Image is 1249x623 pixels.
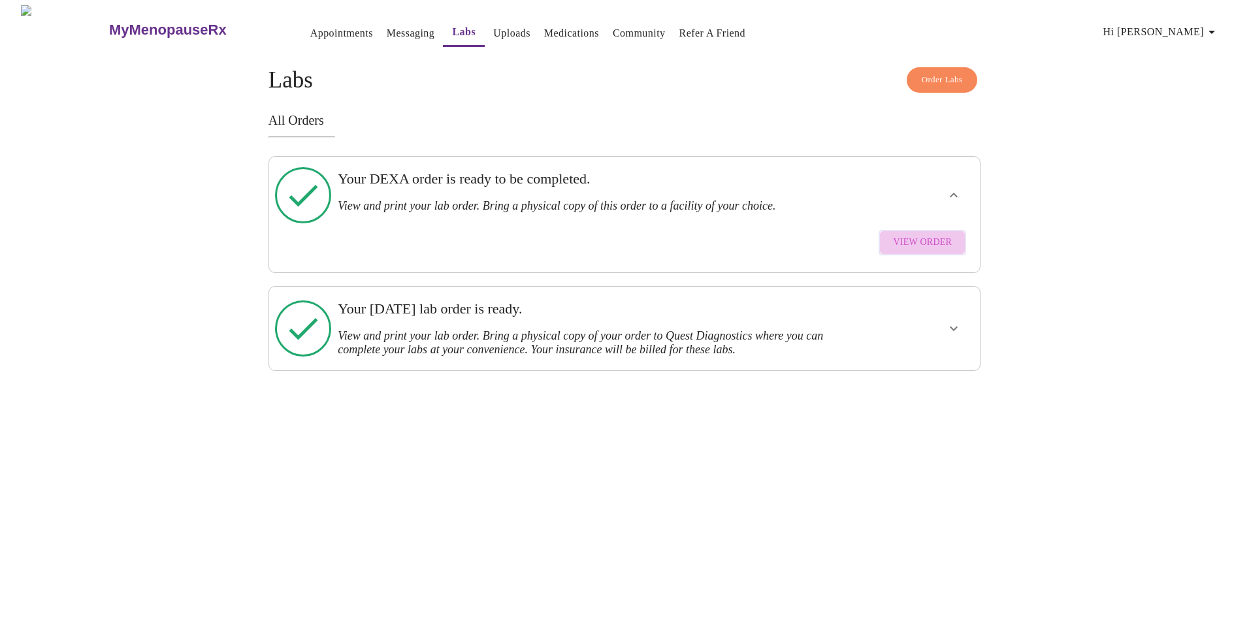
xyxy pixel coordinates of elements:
a: Refer a Friend [679,24,746,42]
h3: Your [DATE] lab order is ready. [338,300,842,317]
button: View Order [879,230,966,255]
h3: View and print your lab order. Bring a physical copy of your order to Quest Diagnostics where you... [338,329,842,357]
a: Community [613,24,666,42]
button: show more [938,180,969,211]
button: Uploads [488,20,536,46]
a: Appointments [310,24,373,42]
button: Medications [539,20,604,46]
h3: MyMenopauseRx [109,22,227,39]
h4: Labs [268,67,981,93]
h3: Your DEXA order is ready to be completed. [338,170,842,187]
button: Labs [443,19,485,47]
a: Labs [452,23,476,41]
span: Order Labs [922,72,963,88]
img: MyMenopauseRx Logo [21,5,107,54]
span: View Order [893,234,952,251]
a: MyMenopauseRx [107,7,278,53]
h3: View and print your lab order. Bring a physical copy of this order to a facility of your choice. [338,199,842,213]
button: Messaging [381,20,440,46]
a: Medications [544,24,599,42]
button: Refer a Friend [674,20,751,46]
button: show more [938,313,969,344]
button: Order Labs [907,67,978,93]
a: View Order [875,223,969,262]
button: Hi [PERSON_NAME] [1098,19,1225,45]
span: Hi [PERSON_NAME] [1103,23,1220,41]
button: Community [608,20,671,46]
h3: All Orders [268,113,981,128]
a: Messaging [387,24,434,42]
button: Appointments [305,20,378,46]
a: Uploads [493,24,530,42]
